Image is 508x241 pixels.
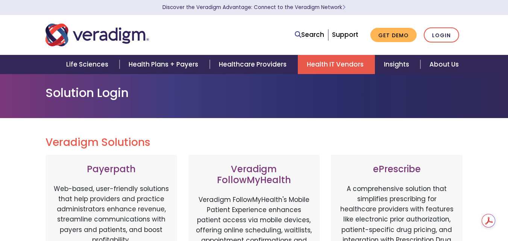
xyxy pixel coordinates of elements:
a: Discover the Veradigm Advantage: Connect to the Veradigm NetworkLearn More [162,4,346,11]
span: Learn More [342,4,346,11]
a: Health IT Vendors [298,55,375,74]
a: Search [295,30,324,40]
a: Insights [375,55,420,74]
h3: Veradigm FollowMyHealth [196,164,312,186]
h3: Payerpath [53,164,170,175]
a: Login [424,27,459,43]
a: Health Plans + Payers [120,55,209,74]
h2: Veradigm Solutions [45,136,463,149]
img: Veradigm logo [45,23,149,47]
a: About Us [420,55,468,74]
a: Healthcare Providers [210,55,298,74]
a: Life Sciences [57,55,120,74]
a: Support [332,30,358,39]
a: Get Demo [370,28,417,42]
h1: Solution Login [45,86,463,100]
h3: ePrescribe [338,164,455,175]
